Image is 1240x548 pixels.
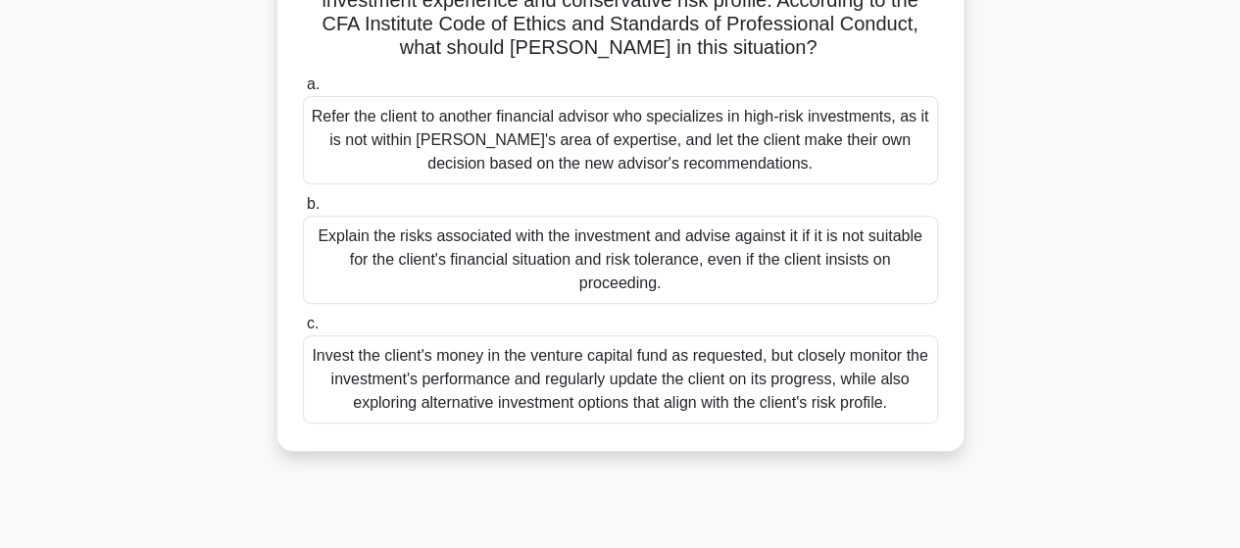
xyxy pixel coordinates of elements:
span: b. [307,195,320,212]
div: Explain the risks associated with the investment and advise against it if it is not suitable for ... [303,216,938,304]
span: c. [307,315,319,331]
div: Refer the client to another financial advisor who specializes in high-risk investments, as it is ... [303,96,938,184]
span: a. [307,75,320,92]
div: Invest the client's money in the venture capital fund as requested, but closely monitor the inves... [303,335,938,423]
